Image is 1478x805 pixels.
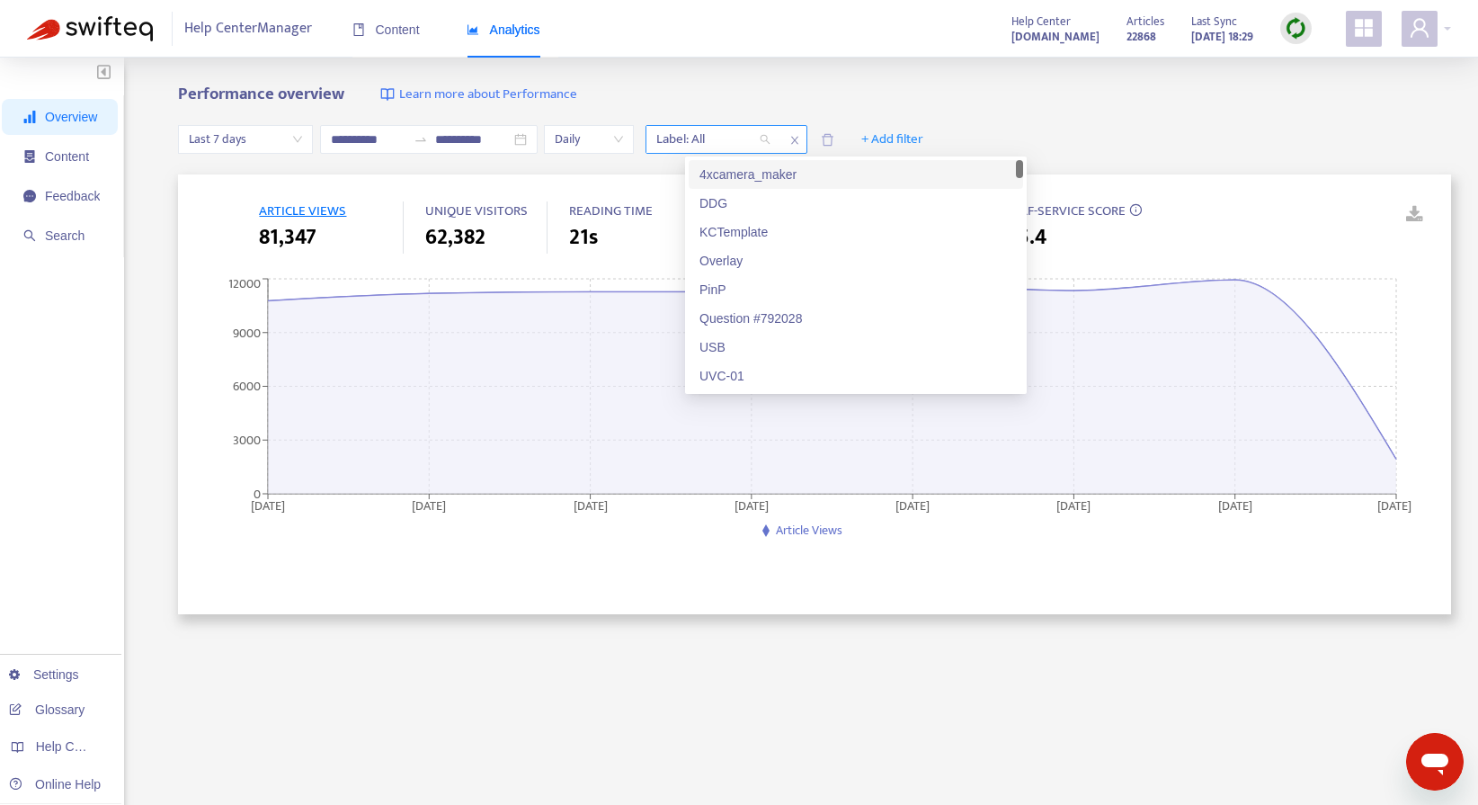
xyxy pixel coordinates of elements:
[23,190,36,202] span: message
[699,251,1012,271] div: Overlay
[689,275,1023,304] div: PinP
[689,246,1023,275] div: Overlay
[23,111,36,123] span: signal
[9,777,101,792] a: Online Help
[1126,27,1156,47] strong: 22868
[413,495,447,515] tspan: [DATE]
[1011,26,1100,47] a: [DOMAIN_NAME]
[1377,495,1411,515] tspan: [DATE]
[23,229,36,242] span: search
[9,702,85,717] a: Glossary
[1191,12,1237,31] span: Last Sync
[689,362,1023,390] div: UVC-01
[783,130,806,151] span: close
[689,160,1023,189] div: 4xcamera_maker
[259,200,346,222] span: ARTICLE VIEWS
[1285,17,1307,40] img: sync.dc5367851b00ba804db3.png
[414,132,428,147] span: swap-right
[896,495,930,515] tspan: [DATE]
[9,667,79,682] a: Settings
[735,495,769,515] tspan: [DATE]
[45,228,85,243] span: Search
[861,129,923,150] span: + Add filter
[259,221,316,254] span: 81,347
[36,739,110,754] span: Help Centers
[178,80,344,108] b: Performance overview
[776,520,842,541] span: Article Views
[184,12,312,46] span: Help Center Manager
[380,85,577,105] a: Learn more about Performance
[228,273,261,294] tspan: 12000
[352,22,420,37] span: Content
[45,189,100,203] span: Feedback
[414,132,428,147] span: to
[699,366,1012,386] div: UVC-01
[821,133,834,147] span: delete
[569,200,653,222] span: READING TIME
[699,165,1012,184] div: 4xcamera_maker
[689,218,1023,246] div: KCTemplate
[699,309,1012,328] div: Question #792028
[1057,495,1091,515] tspan: [DATE]
[699,193,1012,213] div: DDG
[1353,17,1375,39] span: appstore
[1007,221,1046,254] span: 35.4
[1406,733,1464,791] iframe: メッセージングウィンドウを開くボタン
[27,16,153,41] img: Swifteq
[1126,12,1164,31] span: Articles
[425,200,528,222] span: UNIQUE VISITORS
[699,337,1012,357] div: USB
[45,110,97,124] span: Overview
[425,221,485,254] span: 62,382
[254,483,261,504] tspan: 0
[848,125,937,154] button: + Add filter
[23,150,36,163] span: container
[1409,17,1430,39] span: user
[689,304,1023,333] div: Question #792028
[555,126,623,153] span: Daily
[251,495,285,515] tspan: [DATE]
[1007,200,1126,222] span: SELF-SERVICE SCORE
[233,430,261,451] tspan: 3000
[467,23,479,36] span: area-chart
[1011,27,1100,47] strong: [DOMAIN_NAME]
[689,333,1023,362] div: USB
[689,189,1023,218] div: DDG
[699,222,1012,242] div: KCTemplate
[699,280,1012,300] div: PinP
[380,87,395,102] img: image-link
[1011,12,1071,31] span: Help Center
[569,221,598,254] span: 21s
[467,22,540,37] span: Analytics
[233,376,261,397] tspan: 6000
[189,126,302,153] span: Last 7 days
[1218,495,1252,515] tspan: [DATE]
[45,149,89,164] span: Content
[574,495,608,515] tspan: [DATE]
[352,23,365,36] span: book
[399,85,577,105] span: Learn more about Performance
[233,322,261,343] tspan: 9000
[1191,27,1253,47] strong: [DATE] 18:29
